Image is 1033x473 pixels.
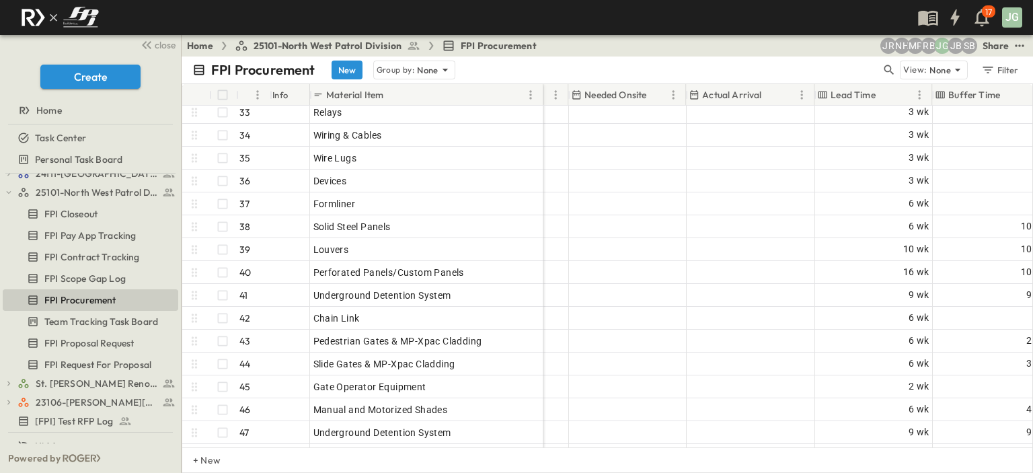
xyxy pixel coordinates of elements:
[35,414,113,428] span: [FPI] Test RFP Log
[3,355,176,374] a: FPI Request For Proposal
[3,268,178,289] div: FPI Scope Gap Logtest
[377,63,415,77] p: Group by:
[17,164,176,183] a: 24111-[GEOGRAPHIC_DATA]
[909,402,929,417] span: 6 wk
[3,129,176,147] a: Task Center
[313,197,356,211] span: Formliner
[17,393,176,412] a: 23106-[PERSON_NAME][GEOGRAPHIC_DATA]
[3,332,178,354] div: FPI Proposal Requesttest
[313,312,360,325] span: Chain Link
[211,61,315,79] p: FPI Procurement
[976,61,1022,79] button: Filter
[35,131,86,145] span: Task Center
[313,174,347,188] span: Devices
[3,412,176,431] a: [FPI] Test RFP Log
[3,101,176,120] a: Home
[239,151,250,165] p: 35
[239,289,247,302] p: 41
[702,88,761,102] p: Actual Arrival
[313,266,464,279] span: Perforated Panels/Custom Panels
[3,205,176,223] a: FPI Closeout
[36,186,159,199] span: 25101-North West Patrol Division
[894,38,910,54] div: Nila Hutcheson (nhutcheson@fpibuilders.com)
[983,39,1009,52] div: Share
[272,76,289,114] div: Info
[3,203,178,225] div: FPI Closeouttest
[187,39,545,52] nav: breadcrumbs
[239,197,250,211] p: 37
[909,219,929,234] span: 6 wk
[44,336,134,350] span: FPI Proposal Request
[909,150,929,166] span: 3 wk
[909,196,929,211] span: 6 wk
[239,357,250,371] p: 44
[665,87,681,103] button: Menu
[250,87,266,103] button: Menu
[3,149,178,170] div: Personal Task Boardtest
[3,246,178,268] div: FPI Contract Trackingtest
[36,377,159,390] span: St. Vincent De Paul Renovations
[584,88,646,102] p: Needed Onsite
[239,380,250,394] p: 45
[44,293,116,307] span: FPI Procurement
[155,38,176,52] span: close
[313,426,451,439] span: Underground Detention System
[909,104,929,120] span: 3 wk
[36,167,159,180] span: 24111-[GEOGRAPHIC_DATA]
[3,163,178,184] div: 24111-[GEOGRAPHIC_DATA]test
[3,225,178,246] div: FPI Pay App Trackingtest
[1001,6,1024,29] button: JG
[3,373,178,394] div: St. Vincent De Paul Renovationstest
[332,61,362,79] button: New
[909,127,929,143] span: 3 wk
[241,87,256,102] button: Sort
[417,63,438,77] p: None
[313,380,426,394] span: Gate Operator Equipment
[961,38,977,54] div: Sterling Barnett (sterling@fpibuilders.com)
[239,266,251,279] p: 40
[1003,87,1018,102] button: Sort
[239,426,249,439] p: 47
[948,88,1000,102] p: Buffer Time
[3,269,176,288] a: FPI Scope Gap Log
[794,87,810,103] button: Menu
[44,358,151,371] span: FPI Request For Proposal
[909,425,929,440] span: 9 wk
[239,243,250,256] p: 39
[239,220,250,233] p: 38
[3,182,178,203] div: 25101-North West Patrol Divisiontest
[907,38,923,54] div: Monica Pruteanu (mpruteanu@fpibuilders.com)
[3,311,178,332] div: Team Tracking Task Boardtest
[239,312,250,325] p: 42
[909,310,929,326] span: 6 wk
[929,63,951,77] p: None
[649,87,664,102] button: Sort
[909,379,929,394] span: 2 wk
[3,248,176,266] a: FPI Contract Tracking
[135,35,178,54] button: close
[909,287,929,303] span: 9 wk
[187,39,213,52] a: Home
[934,38,950,54] div: Josh Gille (jgille@fpibuilders.com)
[909,173,929,188] span: 3 wk
[909,447,929,463] span: 4 wk
[909,356,929,371] span: 6 wk
[313,106,342,119] span: Relays
[236,84,270,106] div: #
[313,151,357,165] span: Wire Lugs
[903,63,927,77] p: View:
[3,312,176,331] a: Team Tracking Task Board
[35,439,65,453] span: Hidden
[270,84,310,106] div: Info
[547,87,564,103] button: Menu
[313,357,455,371] span: Slide Gates & MP-Xpac Cladding
[903,264,929,280] span: 16 wk
[44,229,136,242] span: FPI Pay App Tracking
[313,220,391,233] span: Solid Steel Panels
[3,410,178,432] div: [FPI] Test RFP Logtest
[3,392,178,413] div: 23106-[PERSON_NAME][GEOGRAPHIC_DATA]test
[239,129,250,142] p: 34
[44,207,98,221] span: FPI Closeout
[17,183,176,202] a: 25101-North West Patrol Division
[254,39,401,52] span: 25101-North West Patrol Division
